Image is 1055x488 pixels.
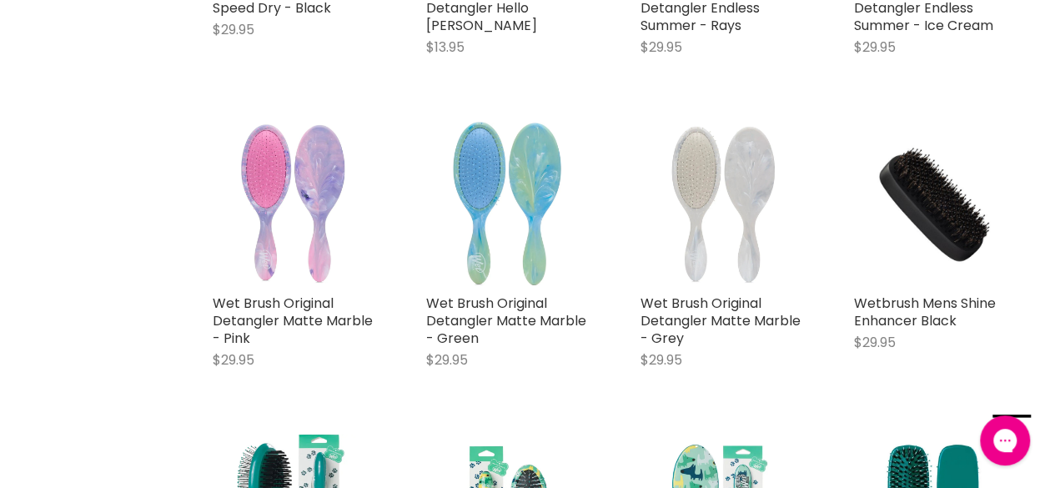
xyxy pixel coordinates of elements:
img: Wet Brush Original Detangler Matte Marble - Grey [641,121,804,284]
span: $29.95 [854,37,896,56]
a: Wet Brush Original Detangler Matte Marble - Pink [213,293,373,347]
img: Wet Brush Original Detangler Matte Marble - Green [426,121,590,284]
img: Wetbrush Mens Shine Enhancer Black [854,121,1017,284]
span: $29.95 [854,332,896,351]
a: Wetbrush Mens Shine Enhancer Black [854,293,996,330]
img: Wet Brush Original Detangler Matte Marble - Pink [213,121,376,284]
a: Wet Brush Original Detangler Matte Marble - Green [426,293,586,347]
span: $29.95 [213,350,254,369]
span: $29.95 [213,19,254,38]
span: $29.95 [641,350,682,369]
span: $29.95 [641,37,682,56]
span: $29.95 [426,350,468,369]
a: Wet Brush Original Detangler Matte Marble - Grey [641,293,801,347]
span: $13.95 [426,37,465,56]
iframe: Gorgias live chat messenger [972,410,1038,471]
